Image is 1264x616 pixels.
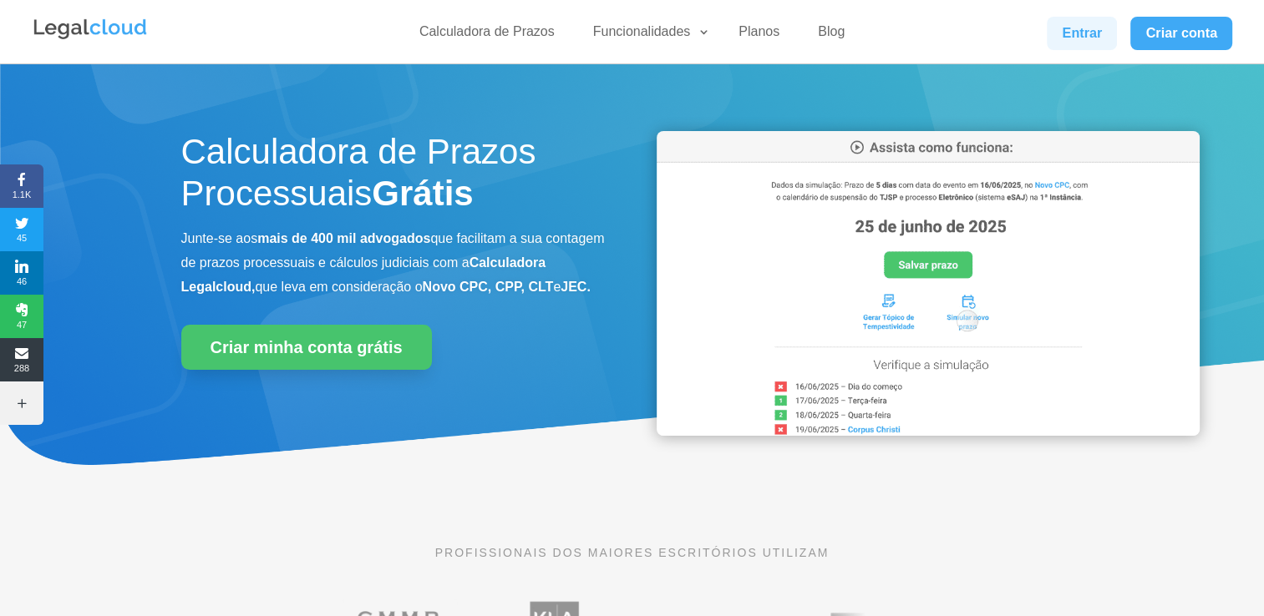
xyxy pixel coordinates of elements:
[808,23,855,48] a: Blog
[181,543,1084,562] p: PROFISSIONAIS DOS MAIORES ESCRITÓRIOS UTILIZAM
[181,255,546,294] b: Calculadora Legalcloud,
[32,17,149,42] img: Legalcloud Logo
[1047,17,1117,50] a: Entrar
[181,325,432,370] a: Criar minha conta grátis
[409,23,565,48] a: Calculadora de Prazos
[423,280,554,294] b: Novo CPC, CPP, CLT
[372,174,473,213] strong: Grátis
[32,30,149,44] a: Logo da Legalcloud
[583,23,711,48] a: Funcionalidades
[657,424,1200,438] a: Calculadora de Prazos Processuais da Legalcloud
[728,23,789,48] a: Planos
[181,131,607,224] h1: Calculadora de Prazos Processuais
[181,227,607,299] p: Junte-se aos que facilitam a sua contagem de prazos processuais e cálculos judiciais com a que le...
[657,131,1200,436] img: Calculadora de Prazos Processuais da Legalcloud
[561,280,591,294] b: JEC.
[1130,17,1232,50] a: Criar conta
[257,231,430,245] b: mais de 400 mil advogados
